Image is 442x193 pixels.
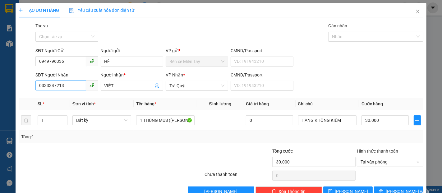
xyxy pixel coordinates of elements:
button: plus [414,115,421,125]
span: close [415,9,420,14]
div: VP gửi [166,47,228,54]
label: Gán nhãn [328,23,347,28]
span: SL [38,101,43,106]
span: Cước hàng [361,101,383,106]
span: plus [19,8,23,12]
div: CMND/Passport [231,71,293,78]
span: Tên hàng [136,101,156,106]
span: Tổng cước [272,149,293,154]
th: Ghi chú [296,98,359,110]
div: SĐT Người Gửi [35,47,98,54]
div: Người gửi [101,47,163,54]
span: Định lượng [209,101,231,106]
div: CMND/Passport [231,47,293,54]
span: phone [90,58,94,63]
img: icon [69,8,74,13]
div: Người nhận [101,71,163,78]
span: VP Nhận [166,72,183,77]
span: Bến xe Miền Tây [169,57,224,66]
span: Tại văn phòng [361,157,420,167]
label: Tác vụ [35,23,48,28]
span: Giá trị hàng [246,101,269,106]
span: Đơn vị tính [72,101,96,106]
span: user-add [154,83,159,88]
input: VD: Bàn, Ghế [136,115,195,125]
div: SĐT Người Nhận [35,71,98,78]
div: Chưa thanh toán [204,171,272,182]
button: Close [409,3,426,21]
span: plus [414,118,421,123]
span: Trà Quýt [169,81,224,90]
label: Hình thức thanh toán [357,149,398,154]
input: 0 [246,115,293,125]
span: Bất kỳ [76,116,127,125]
span: TẠO ĐƠN HÀNG [19,8,59,13]
span: Yêu cầu xuất hóa đơn điện tử [69,8,135,13]
span: phone [90,83,94,88]
input: Ghi Chú [298,115,357,125]
div: Tổng: 1 [21,133,171,140]
button: delete [21,115,31,125]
